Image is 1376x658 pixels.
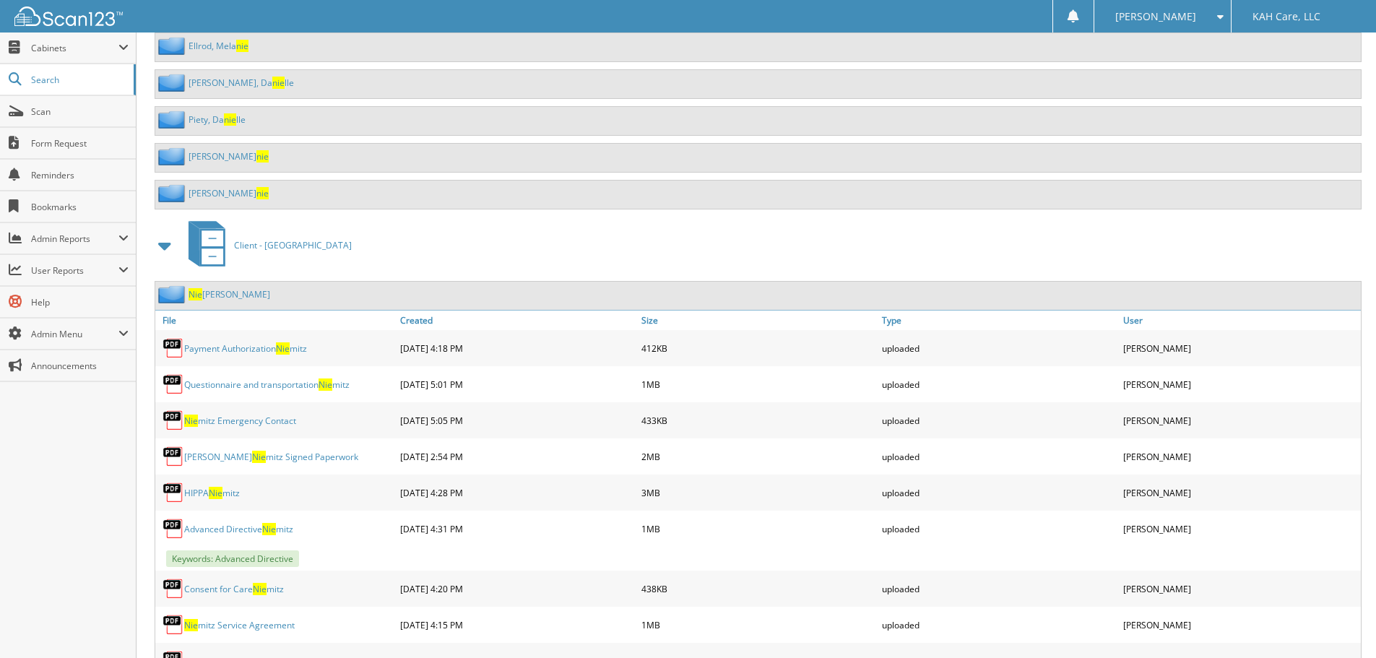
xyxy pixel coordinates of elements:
[163,482,184,503] img: PDF.png
[638,574,879,603] div: 438KB
[253,583,267,595] span: Nie
[189,113,246,126] a: Piety, Danielle
[158,37,189,55] img: folder2.png
[180,217,352,274] a: Client - [GEOGRAPHIC_DATA]
[1120,442,1361,471] div: [PERSON_NAME]
[397,514,638,543] div: [DATE] 4:31 PM
[184,451,358,463] a: [PERSON_NAME]Niemitz Signed Paperwork
[397,610,638,639] div: [DATE] 4:15 PM
[878,370,1120,399] div: uploaded
[31,137,129,150] span: Form Request
[638,311,879,330] a: Size
[184,378,350,391] a: Questionnaire and transportationNiemitz
[155,311,397,330] a: File
[163,578,184,599] img: PDF.png
[31,360,129,372] span: Announcements
[163,614,184,636] img: PDF.png
[638,514,879,543] div: 1MB
[1120,370,1361,399] div: [PERSON_NAME]
[638,442,879,471] div: 2MB
[184,583,284,595] a: Consent for CareNiemitz
[31,74,126,86] span: Search
[31,233,118,245] span: Admin Reports
[189,150,269,163] a: [PERSON_NAME]nie
[31,264,118,277] span: User Reports
[1120,574,1361,603] div: [PERSON_NAME]
[262,523,276,535] span: Nie
[878,610,1120,639] div: uploaded
[1120,311,1361,330] a: User
[184,487,240,499] a: HIPPANiemitz
[397,370,638,399] div: [DATE] 5:01 PM
[31,105,129,118] span: Scan
[878,442,1120,471] div: uploaded
[397,406,638,435] div: [DATE] 5:05 PM
[163,410,184,431] img: PDF.png
[31,296,129,308] span: Help
[158,111,189,129] img: folder2.png
[878,574,1120,603] div: uploaded
[1115,12,1196,21] span: [PERSON_NAME]
[184,619,295,631] a: Niemitz Service Agreement
[1304,589,1376,658] iframe: Chat Widget
[189,288,270,300] a: Nie[PERSON_NAME]
[189,187,269,199] a: [PERSON_NAME]nie
[638,406,879,435] div: 433KB
[163,373,184,395] img: PDF.png
[397,574,638,603] div: [DATE] 4:20 PM
[1120,406,1361,435] div: [PERSON_NAME]
[234,239,352,251] span: Client - [GEOGRAPHIC_DATA]
[189,288,202,300] span: Nie
[638,478,879,507] div: 3MB
[878,406,1120,435] div: uploaded
[184,619,198,631] span: Nie
[158,285,189,303] img: folder2.png
[252,451,266,463] span: Nie
[397,442,638,471] div: [DATE] 2:54 PM
[31,169,129,181] span: Reminders
[1120,478,1361,507] div: [PERSON_NAME]
[397,334,638,363] div: [DATE] 4:18 PM
[31,42,118,54] span: Cabinets
[397,311,638,330] a: Created
[184,415,198,427] span: Nie
[163,518,184,540] img: PDF.png
[163,337,184,359] img: PDF.png
[638,610,879,639] div: 1MB
[31,328,118,340] span: Admin Menu
[31,201,129,213] span: Bookmarks
[878,334,1120,363] div: uploaded
[878,514,1120,543] div: uploaded
[189,40,248,52] a: Ellrod, Melanie
[397,478,638,507] div: [DATE] 4:28 PM
[1120,334,1361,363] div: [PERSON_NAME]
[184,415,296,427] a: Niemitz Emergency Contact
[163,446,184,467] img: PDF.png
[1252,12,1320,21] span: KAH Care, LLC
[256,150,269,163] span: nie
[638,370,879,399] div: 1MB
[272,77,285,89] span: nie
[158,74,189,92] img: folder2.png
[1120,514,1361,543] div: [PERSON_NAME]
[1120,610,1361,639] div: [PERSON_NAME]
[878,478,1120,507] div: uploaded
[319,378,332,391] span: Nie
[224,113,236,126] span: nie
[256,187,269,199] span: nie
[184,523,293,535] a: Advanced DirectiveNiemitz
[158,147,189,165] img: folder2.png
[209,487,222,499] span: Nie
[158,184,189,202] img: folder2.png
[638,334,879,363] div: 412KB
[166,550,299,567] span: Keywords: Advanced Directive
[276,342,290,355] span: Nie
[184,342,307,355] a: Payment AuthorizationNiemitz
[189,77,294,89] a: [PERSON_NAME], Danielle
[878,311,1120,330] a: Type
[236,40,248,52] span: nie
[14,7,123,26] img: scan123-logo-white.svg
